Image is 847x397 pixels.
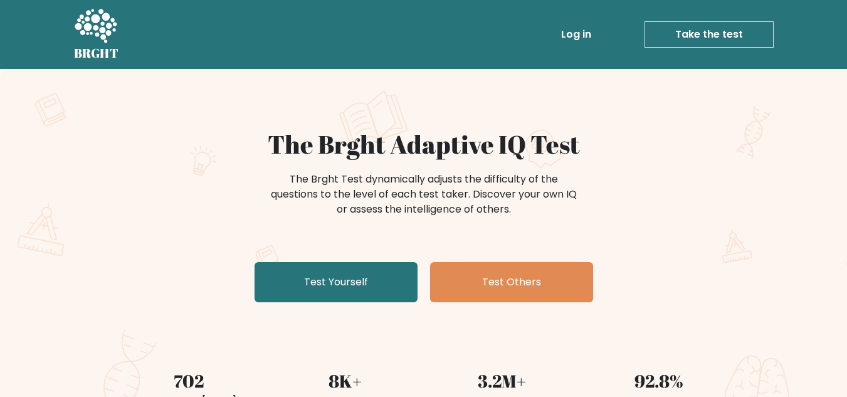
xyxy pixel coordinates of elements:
a: Take the test [644,21,774,48]
div: 3.2M+ [431,368,573,394]
div: 92.8% [588,368,730,394]
div: 702 [118,368,260,394]
a: BRGHT [74,5,119,64]
a: Log in [556,22,596,47]
a: Test Yourself [255,262,418,302]
a: Test Others [430,262,593,302]
h5: BRGHT [74,46,119,61]
h1: The Brght Adaptive IQ Test [118,129,730,159]
div: 8K+ [275,368,416,394]
div: The Brght Test dynamically adjusts the difficulty of the questions to the level of each test take... [267,172,581,217]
